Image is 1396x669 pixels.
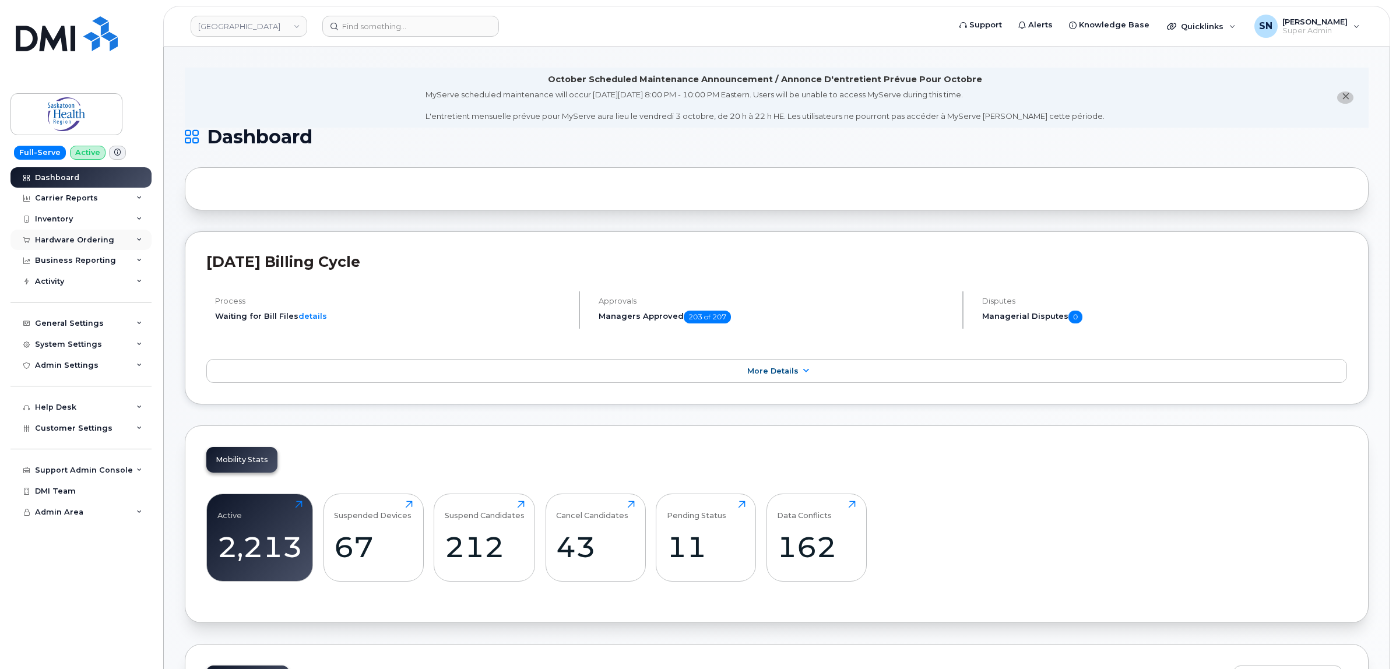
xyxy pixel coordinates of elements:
div: Suspend Candidates [445,501,525,520]
span: More Details [747,367,799,375]
span: 203 of 207 [684,311,731,323]
div: MyServe scheduled maintenance will occur [DATE][DATE] 8:00 PM - 10:00 PM Eastern. Users will be u... [426,89,1105,122]
span: Dashboard [207,128,312,146]
button: close notification [1337,91,1353,104]
div: 212 [445,530,525,564]
div: 2,213 [217,530,303,564]
li: Waiting for Bill Files [215,311,569,322]
h2: [DATE] Billing Cycle [206,253,1347,270]
a: Data Conflicts162 [777,501,856,575]
iframe: Messenger Launcher [1345,618,1387,660]
div: Cancel Candidates [556,501,628,520]
h4: Approvals [599,297,952,305]
h5: Managerial Disputes [982,311,1347,323]
div: Pending Status [667,501,726,520]
div: 11 [667,530,746,564]
h5: Managers Approved [599,311,952,323]
a: Suspended Devices67 [334,501,413,575]
div: 43 [556,530,635,564]
a: Cancel Candidates43 [556,501,635,575]
div: Data Conflicts [777,501,832,520]
a: Active2,213 [217,501,303,575]
span: 0 [1068,311,1082,323]
h4: Disputes [982,297,1347,305]
a: details [298,311,327,321]
a: Suspend Candidates212 [445,501,525,575]
div: 67 [334,530,413,564]
div: October Scheduled Maintenance Announcement / Annonce D'entretient Prévue Pour Octobre [548,73,982,86]
div: Suspended Devices [334,501,412,520]
div: Active [217,501,242,520]
div: 162 [777,530,856,564]
a: Pending Status11 [667,501,746,575]
h4: Process [215,297,569,305]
